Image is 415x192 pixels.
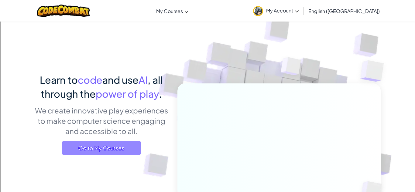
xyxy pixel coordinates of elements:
span: My Courses [156,8,183,14]
div: Delete [2,19,413,24]
span: code [78,74,102,86]
div: Sort A > Z [2,2,413,8]
img: Overlap cubes [348,45,401,97]
span: power of play [96,88,159,100]
div: Sign out [2,30,413,35]
span: English ([GEOGRAPHIC_DATA]) [308,8,380,14]
a: My Courses [153,3,191,19]
span: and use [102,74,139,86]
img: avatar [253,6,263,16]
span: My Account [266,7,299,14]
div: Move To ... [2,41,413,46]
div: Sort New > Old [2,8,413,13]
a: My Account [250,1,302,20]
img: CodeCombat logo [37,5,90,17]
span: . [159,88,162,100]
a: Go to My Courses [62,141,141,155]
span: AI [139,74,148,86]
span: Learn to [40,74,78,86]
div: Move To ... [2,13,413,19]
div: Rename [2,35,413,41]
img: Overlap cubes [269,45,313,90]
p: We create innovative play experiences to make computer science engaging and accessible to all. [34,105,168,136]
div: Options [2,24,413,30]
a: English ([GEOGRAPHIC_DATA]) [305,3,383,19]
